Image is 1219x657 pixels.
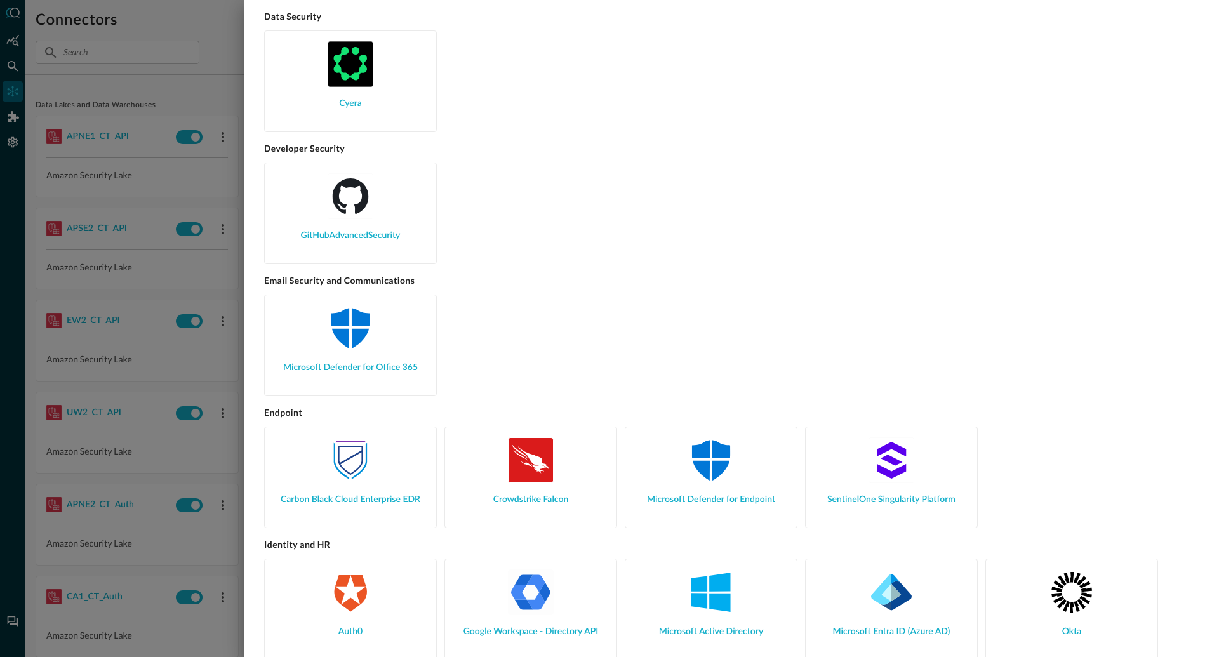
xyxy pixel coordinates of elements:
span: GitHubAdvancedSecurity [301,229,401,242]
span: Cyera [339,97,362,110]
span: Auth0 [338,625,363,639]
img: Cyera.svg [328,41,373,87]
span: SentinelOne Singularity Platform [827,493,956,507]
span: Microsoft Defender for Office 365 [283,361,418,375]
span: Microsoft Active Directory [659,625,763,639]
img: CrowdStrikeFalcon.svg [508,437,554,483]
img: Github.svg [328,173,373,219]
span: Google Workspace - Directory API [463,625,598,639]
span: Okta [1062,625,1082,639]
span: Microsoft Defender for Endpoint [647,493,775,507]
h5: Data Security [264,10,1199,30]
img: ActiveDirectory.svg [688,569,734,615]
h5: Developer Security [264,142,1199,163]
h5: Identity and HR [264,538,1199,559]
img: MicrosoftDefenderForEndpoint.svg [688,437,734,483]
img: CarbonBlackEnterpriseEDR.svg [328,437,373,483]
img: MicrosoftDefenderForOffice365.svg [328,305,373,351]
h5: Endpoint [264,406,1199,427]
span: Microsoft Entra ID (Azure AD) [833,625,950,639]
img: Okta.svg [1049,569,1095,615]
img: MicrosoftEntra.svg [869,569,914,615]
span: Carbon Black Cloud Enterprise EDR [281,493,420,507]
img: GoogleWorkspace.svg [508,569,554,615]
img: SentinelOne.svg [869,437,914,483]
h5: Email Security and Communications [264,274,1199,295]
span: Crowdstrike Falcon [493,493,568,507]
img: Auth0.svg [328,569,373,615]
